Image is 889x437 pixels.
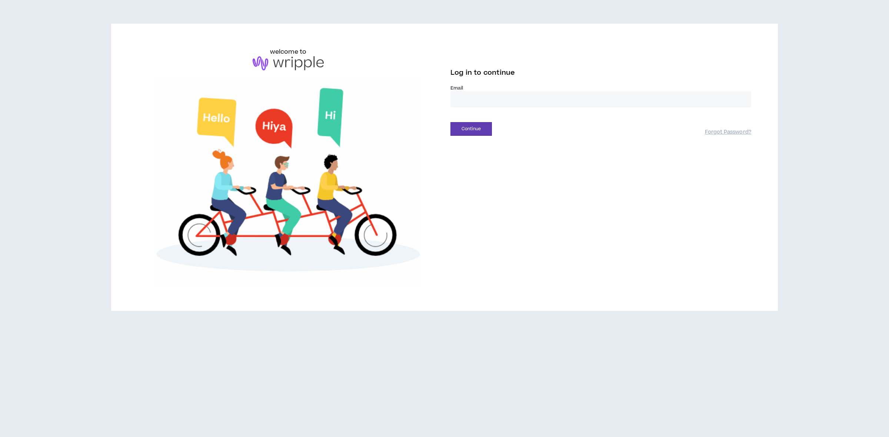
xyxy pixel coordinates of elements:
button: Continue [450,122,492,136]
img: Welcome to Wripple [138,78,439,288]
label: Email [450,85,751,91]
span: Log in to continue [450,68,515,77]
img: logo-brand.png [253,56,324,70]
a: Forgot Password? [705,129,751,136]
h6: welcome to [270,47,307,56]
